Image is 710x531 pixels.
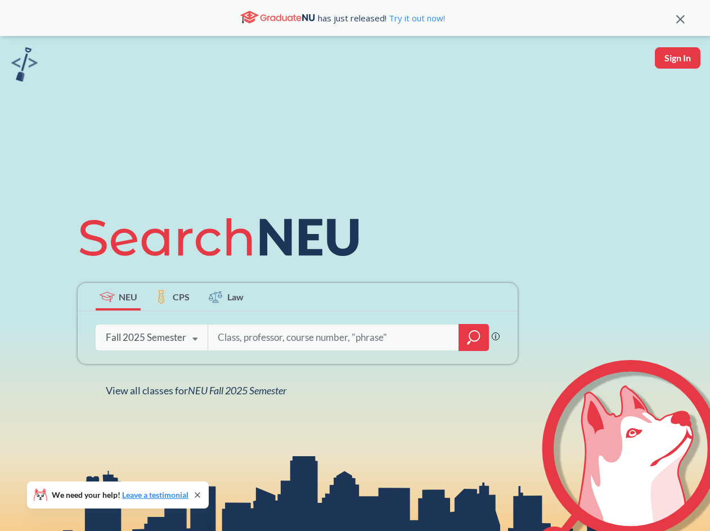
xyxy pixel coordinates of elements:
[11,47,38,82] img: sandbox logo
[11,47,38,85] a: sandbox logo
[387,12,445,24] a: Try it out now!
[106,331,186,344] div: Fall 2025 Semester
[467,330,480,345] svg: magnifying glass
[173,290,190,303] span: CPS
[655,47,700,69] button: Sign In
[106,384,286,397] span: View all classes for
[52,491,188,499] span: We need your help!
[122,490,188,499] a: Leave a testimonial
[318,12,445,24] span: has just released!
[188,384,286,397] span: NEU Fall 2025 Semester
[119,290,137,303] span: NEU
[217,326,451,349] input: Class, professor, course number, "phrase"
[227,290,244,303] span: Law
[459,324,489,351] div: magnifying glass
